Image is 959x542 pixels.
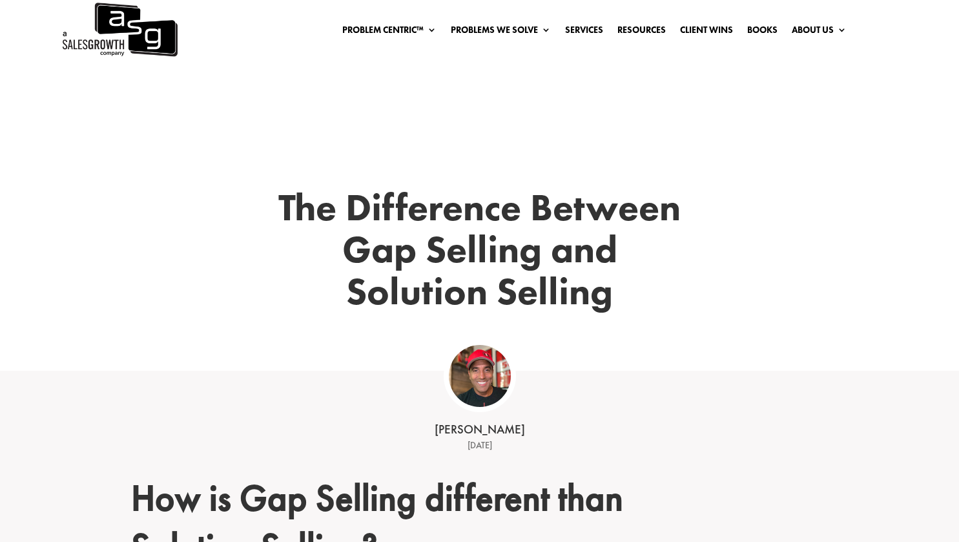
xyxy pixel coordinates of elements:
[565,25,603,39] a: Services
[680,25,733,39] a: Client Wins
[280,421,680,439] div: [PERSON_NAME]
[792,25,847,39] a: About Us
[451,25,551,39] a: Problems We Solve
[267,187,693,318] h1: The Difference Between Gap Selling and Solution Selling
[747,25,778,39] a: Books
[280,438,680,453] div: [DATE]
[617,25,666,39] a: Resources
[449,345,511,407] img: ASG Co_alternate lockup (1)
[342,25,437,39] a: Problem Centric™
